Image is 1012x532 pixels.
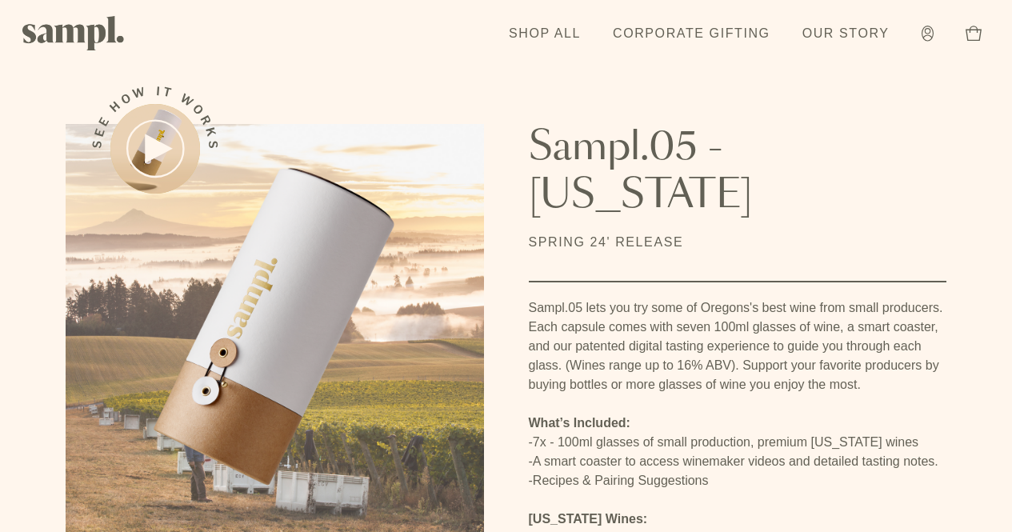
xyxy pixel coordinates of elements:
[22,16,125,50] img: Sampl logo
[529,433,947,452] li: -7x - 100ml glasses of small production, premium [US_STATE] wines
[529,124,947,220] h1: Sampl.05 - [US_STATE]
[501,16,589,51] a: Shop All
[529,416,630,430] strong: What’s Included:
[529,233,947,252] p: Spring 24' Release
[605,16,778,51] a: Corporate Gifting
[529,452,947,471] li: -A smart coaster to access winemaker videos and detailed tasting notes.
[529,298,947,394] p: Sampl.05 lets you try some of Oregons's best wine from small producers. Each capsule comes with s...
[529,471,947,490] li: -Recipes & Pairing Suggestions
[110,104,200,194] button: See how it works
[794,16,898,51] a: Our Story
[529,512,648,526] strong: [US_STATE] Wines:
